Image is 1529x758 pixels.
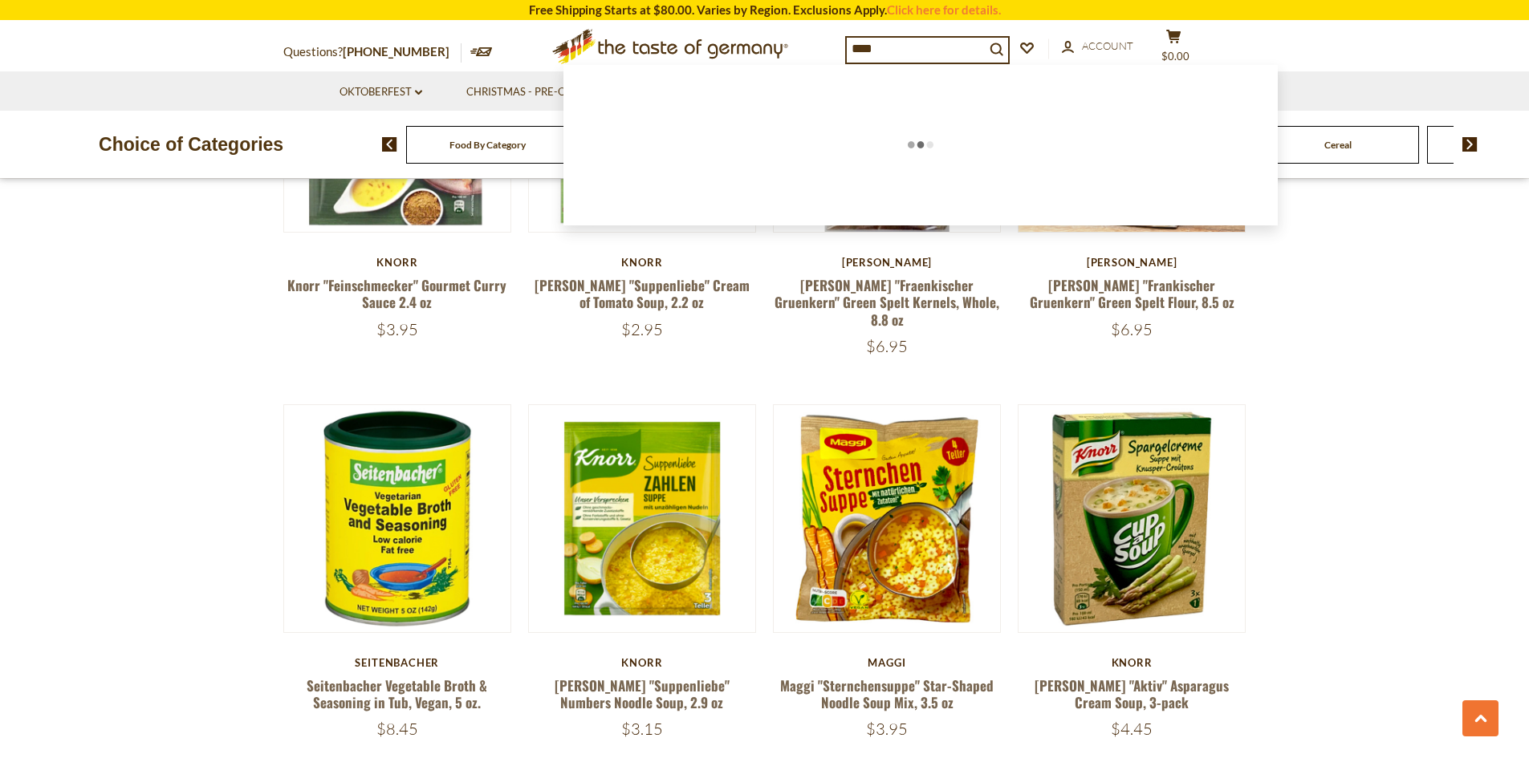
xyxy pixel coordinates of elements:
[621,719,663,739] span: $3.15
[376,719,418,739] span: $8.45
[1019,405,1246,632] img: Knorr "Aktiv" Asparagus Cream Soup, 3-pack
[1082,39,1133,52] span: Account
[340,83,422,101] a: Oktoberfest
[466,83,604,101] a: Christmas - PRE-ORDER
[1462,137,1478,152] img: next arrow
[774,405,1001,632] img: Maggi "Sternchensuppe" Star-Shaped Noodle Soup Mix, 3.5 oz
[1062,38,1133,55] a: Account
[287,275,506,312] a: Knorr "Feinschmecker" Gourmet Curry Sauce 2.4 oz
[773,656,1002,669] div: Maggi
[307,675,487,712] a: Seitenbacher Vegetable Broth & Seasoning in Tub, Vegan, 5 oz.
[563,65,1278,225] div: Instant Search Results
[343,44,449,59] a: [PHONE_NUMBER]
[866,336,908,356] span: $6.95
[528,656,757,669] div: Knorr
[1018,656,1246,669] div: Knorr
[621,319,663,339] span: $2.95
[449,139,526,151] a: Food By Category
[866,719,908,739] span: $3.95
[535,275,750,312] a: [PERSON_NAME] "Suppenliebe" Cream of Tomato Soup, 2.2 oz
[555,675,730,712] a: [PERSON_NAME] "Suppenliebe" Numbers Noodle Soup, 2.9 oz
[887,2,1001,17] a: Click here for details.
[780,675,994,712] a: Maggi "Sternchensuppe" Star-Shaped Noodle Soup Mix, 3.5 oz
[775,275,999,330] a: [PERSON_NAME] "Fraenkischer Gruenkern" Green Spelt Kernels, Whole, 8.8 oz
[376,319,418,339] span: $3.95
[773,256,1002,269] div: [PERSON_NAME]
[283,42,462,63] p: Questions?
[283,256,512,269] div: Knorr
[1111,319,1153,339] span: $6.95
[1324,139,1352,151] a: Cereal
[1030,275,1234,312] a: [PERSON_NAME] "Frankischer Gruenkern" Green Spelt Flour, 8.5 oz
[528,256,757,269] div: Knorr
[382,137,397,152] img: previous arrow
[1161,50,1189,63] span: $0.00
[283,656,512,669] div: Seitenbacher
[1018,256,1246,269] div: [PERSON_NAME]
[529,405,756,632] img: Knorr "Suppenliebe" Numbers Noodle Soup, 2.9 oz
[284,405,511,632] img: Seitenbacher Vegetable Broth & Seasoning in Tub, Vegan, 5 oz.
[1035,675,1229,712] a: [PERSON_NAME] "Aktiv" Asparagus Cream Soup, 3-pack
[1150,29,1198,69] button: $0.00
[1111,719,1153,739] span: $4.45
